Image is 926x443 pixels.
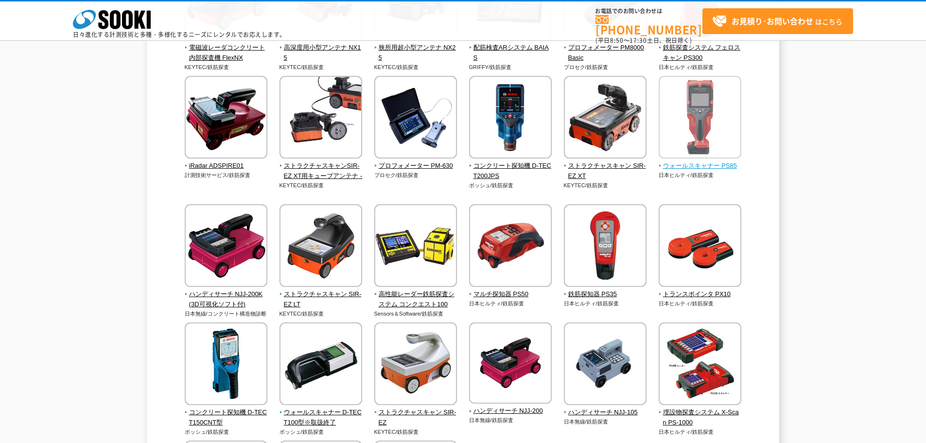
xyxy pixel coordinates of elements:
[469,416,552,425] p: 日本無線/鉄筋探査
[280,280,363,309] a: ストラクチャスキャン SIR-EZ LT
[712,14,842,29] span: はこちら
[595,36,692,45] span: (平日 ～ 土日、祝日除く)
[374,408,457,428] span: ストラクチャスキャン SIR-EZ
[185,408,268,428] span: コンクリート探知機 D-TECT150CNT型
[374,152,457,171] a: プロフォメーター PM-630
[564,204,646,289] img: 鉄筋探知器 PS35
[595,8,702,14] span: お電話でのお問い合わせは
[469,34,552,63] a: 配筋検査ARシステム BAIAS
[280,408,363,428] span: ウォールスキャナー D-TECT100型※取扱終了
[374,289,457,310] span: 高性能レーダー鉄筋探査システム コンクエスト100
[564,408,647,418] span: ハンディサーチ NJJ-105
[610,36,624,45] span: 8:50
[374,43,457,63] span: 狭所用超小型アンテナ NX25
[185,310,268,318] p: 日本無線/コンクリート構造物診断
[185,322,267,408] img: コンクリート探知機 D-TECT150CNT型
[185,204,267,289] img: ハンディサーチ NJJ-200K(3D可視化ソフト付)
[469,181,552,190] p: ボッシュ/鉄筋探査
[469,152,552,181] a: コンクリート探知機 D-TECT200JPS
[469,63,552,71] p: GRIFFY/鉄筋探査
[595,15,702,35] a: [PHONE_NUMBER]
[659,63,742,71] p: 日本ヒルティ/鉄筋探査
[280,289,363,310] span: ストラクチャスキャン SIR-EZ LT
[659,204,741,289] img: トランスポインタ PX10
[280,322,362,408] img: ウォールスキャナー D-TECT100型※取扱終了
[564,161,647,181] span: ストラクチャスキャン SIR-EZ XT
[185,398,268,427] a: コンクリート探知機 D-TECT150CNT型
[185,152,268,171] a: iRadar ADSPIRE01
[659,43,742,63] span: 鉄筋探査システム フェロスキャン PS300
[374,280,457,309] a: 高性能レーダー鉄筋探査システム コンクエスト100
[564,152,647,181] a: ストラクチャスキャン SIR-EZ XT
[185,76,267,161] img: iRadar ADSPIRE01
[659,289,742,300] span: トランスポインタ PX10
[564,300,647,308] p: 日本ヒルティ/鉄筋探査
[374,76,457,161] img: プロフォメーター PM-630
[564,322,646,408] img: ハンディサーチ NJJ-105
[629,36,647,45] span: 17:30
[185,63,268,71] p: KEYTEC/鉄筋探査
[374,398,457,427] a: ストラクチャスキャン SIR-EZ
[185,43,268,63] span: 電磁波レーダコンクリート内部探査機 FlexNX
[185,428,268,436] p: ボッシュ/鉄筋探査
[374,63,457,71] p: KEYTEC/鉄筋探査
[564,63,647,71] p: プロセク/鉄筋探査
[732,15,813,27] strong: お見積り･お問い合わせ
[564,398,647,418] a: ハンディサーチ NJJ-105
[374,322,457,408] img: ストラクチャスキャン SIR-EZ
[374,34,457,63] a: 狭所用超小型アンテナ NX25
[469,300,552,308] p: 日本ヒルティ/鉄筋探査
[185,280,268,309] a: ハンディサーチ NJJ-200K(3D可視化ソフト付)
[280,310,363,318] p: KEYTEC/鉄筋探査
[280,428,363,436] p: ボッシュ/鉄筋探査
[280,398,363,427] a: ウォールスキャナー D-TECT100型※取扱終了
[564,34,647,63] a: プロフォメーター PM8000Basic
[659,322,741,408] img: 埋設物探査システム X-Scan PS-1000
[280,204,362,289] img: ストラクチャスキャン SIR-EZ LT
[469,204,552,289] img: マルチ探知器 PS50
[374,161,457,171] span: プロフォメーター PM-630
[280,63,363,71] p: KEYTEC/鉄筋探査
[469,406,552,416] span: ハンディサーチ NJJ-200
[374,204,457,289] img: 高性能レーダー鉄筋探査システム コンクエスト100
[280,76,362,161] img: ストラクチャスキャンSIR-EZ XT用キューブアンテナ -
[469,280,552,300] a: マルチ探知器 PS50
[185,171,268,179] p: 計測技術サービス/鉄筋探査
[469,76,552,161] img: コンクリート探知機 D-TECT200JPS
[280,161,363,181] span: ストラクチャスキャンSIR-EZ XT用キューブアンテナ -
[185,34,268,63] a: 電磁波レーダコンクリート内部探査機 FlexNX
[185,161,268,171] span: iRadar ADSPIRE01
[374,171,457,179] p: プロセク/鉄筋探査
[469,322,552,406] img: ハンディサーチ NJJ-200
[280,43,363,63] span: 高深度用小型アンテナ NX15
[564,280,647,300] a: 鉄筋探知器 PS35
[659,171,742,179] p: 日本ヒルティ/鉄筋探査
[374,428,457,436] p: KEYTEC/鉄筋探査
[564,289,647,300] span: 鉄筋探知器 PS35
[702,8,853,34] a: お見積り･お問い合わせはこちら
[659,152,742,171] a: ウォールスキャナー PS85
[469,397,552,417] a: ハンディサーチ NJJ-200
[659,300,742,308] p: 日本ヒルティ/鉄筋探査
[280,34,363,63] a: 高深度用小型アンテナ NX15
[73,32,286,37] p: 日々進化する計測技術と多種・多様化するニーズにレンタルでお応えします。
[564,418,647,426] p: 日本無線/鉄筋探査
[469,43,552,63] span: 配筋検査ARシステム BAIAS
[564,76,646,161] img: ストラクチャスキャン SIR-EZ XT
[280,181,363,190] p: KEYTEC/鉄筋探査
[564,43,647,63] span: プロフォメーター PM8000Basic
[659,34,742,63] a: 鉄筋探査システム フェロスキャン PS300
[469,161,552,181] span: コンクリート探知機 D-TECT200JPS
[659,408,742,428] span: 埋設物探査システム X-Scan PS-1000
[185,289,268,310] span: ハンディサーチ NJJ-200K(3D可視化ソフト付)
[659,428,742,436] p: 日本ヒルティ/鉄筋探査
[659,280,742,300] a: トランスポインタ PX10
[564,181,647,190] p: KEYTEC/鉄筋探査
[659,398,742,427] a: 埋設物探査システム X-Scan PS-1000
[469,289,552,300] span: マルチ探知器 PS50
[659,76,741,161] img: ウォールスキャナー PS85
[374,310,457,318] p: Sensors＆Software/鉄筋探査
[280,152,363,181] a: ストラクチャスキャンSIR-EZ XT用キューブアンテナ -
[659,161,742,171] span: ウォールスキャナー PS85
